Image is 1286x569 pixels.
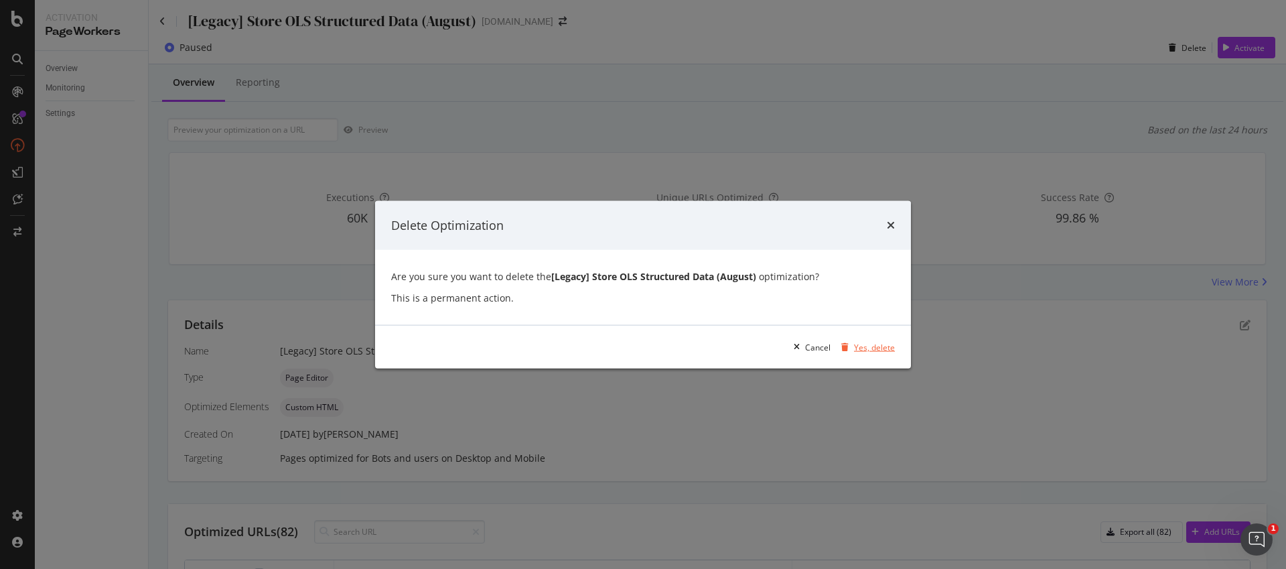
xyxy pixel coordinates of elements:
iframe: Intercom live chat [1240,523,1273,556]
div: times [887,216,895,234]
button: Yes, delete [836,336,895,358]
div: Yes, delete [854,341,895,353]
div: Delete Optimization [391,216,504,234]
div: modal [375,200,911,369]
span: 1 [1268,523,1279,534]
div: Are you sure you want to delete the optimization? This is a permanent action. [391,266,895,309]
button: Cancel [788,336,831,358]
strong: [Legacy] Store OLS Structured Data (August) [551,270,756,283]
div: Cancel [805,341,831,353]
